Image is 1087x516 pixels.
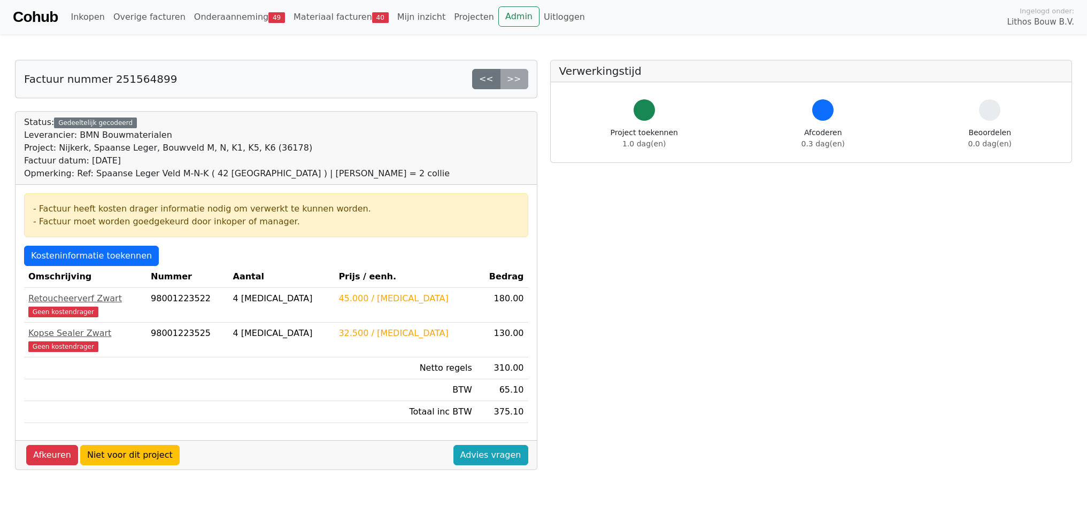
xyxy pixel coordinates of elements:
span: 0.0 dag(en) [968,139,1012,148]
span: 1.0 dag(en) [622,139,666,148]
a: Mijn inzicht [393,6,450,28]
div: - Factuur heeft kosten drager informatie nodig om verwerkt te kunnen worden. [33,202,519,215]
div: 45.000 / [MEDICAL_DATA] [338,292,472,305]
td: 180.00 [476,288,528,323]
a: Materiaal facturen40 [289,6,393,28]
a: Niet voor dit project [80,445,180,465]
th: Nummer [147,266,229,288]
td: 65.10 [476,379,528,401]
a: Cohub [13,4,58,30]
a: Projecten [450,6,498,28]
div: Opmerking: Ref: Spaanse Leger Veld M-N-K ( 42 [GEOGRAPHIC_DATA] ) | [PERSON_NAME] = 2 collie [24,167,450,180]
td: 98001223522 [147,288,229,323]
span: Lithos Bouw B.V. [1007,16,1074,28]
div: Leverancier: BMN Bouwmaterialen [24,129,450,142]
a: Advies vragen [453,445,528,465]
th: Omschrijving [24,266,147,288]
span: Ingelogd onder: [1020,6,1074,16]
a: Overige facturen [109,6,190,28]
th: Prijs / eenh. [334,266,476,288]
td: Totaal inc BTW [334,401,476,423]
span: Geen kostendrager [28,341,98,352]
div: Status: [24,116,450,180]
a: Inkopen [66,6,109,28]
td: 375.10 [476,401,528,423]
a: Retoucheerverf ZwartGeen kostendrager [28,292,142,318]
span: 40 [372,12,389,23]
div: Factuur datum: [DATE] [24,154,450,167]
a: Admin [498,6,539,27]
div: Gedeeltelijk gecodeerd [54,118,137,128]
span: 0.3 dag(en) [801,139,845,148]
a: Onderaanneming49 [190,6,289,28]
div: 4 [MEDICAL_DATA] [233,292,330,305]
a: Uitloggen [539,6,589,28]
div: - Factuur moet worden goedgekeurd door inkoper of manager. [33,215,519,228]
div: Kopse Sealer Zwart [28,327,142,340]
div: Retoucheerverf Zwart [28,292,142,305]
a: Kopse Sealer ZwartGeen kostendrager [28,327,142,353]
td: 130.00 [476,323,528,357]
div: Project toekennen [611,127,678,150]
a: << [472,69,500,89]
div: Project: Nijkerk, Spaanse Leger, Bouwveld M, N, K1, K5, K6 (36178) [24,142,450,154]
div: Beoordelen [968,127,1012,150]
div: 4 [MEDICAL_DATA] [233,327,330,340]
div: 32.500 / [MEDICAL_DATA] [338,327,472,340]
td: 310.00 [476,357,528,379]
h5: Verwerkingstijd [559,65,1063,77]
td: BTW [334,379,476,401]
a: Kosteninformatie toekennen [24,246,159,266]
div: Afcoderen [801,127,845,150]
h5: Factuur nummer 251564899 [24,73,177,85]
th: Bedrag [476,266,528,288]
th: Aantal [229,266,335,288]
span: 49 [268,12,285,23]
td: 98001223525 [147,323,229,357]
span: Geen kostendrager [28,307,98,317]
a: Afkeuren [26,445,78,465]
td: Netto regels [334,357,476,379]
